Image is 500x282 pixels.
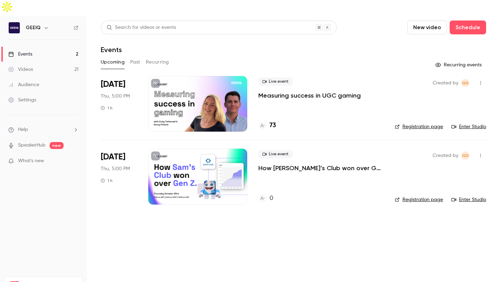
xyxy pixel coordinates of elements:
span: GD [462,79,469,87]
div: Settings [8,97,36,103]
div: Events [8,51,32,58]
a: How [PERSON_NAME]’s Club won over Gen Z & Alpha [258,164,384,172]
button: Recurring events [432,59,486,70]
h6: GEEIQ [26,24,41,31]
button: Past [130,57,140,68]
span: Help [18,126,28,133]
span: Created by [433,151,458,160]
div: Videos [8,66,33,73]
img: GEEIQ [9,22,20,33]
span: Created by [433,79,458,87]
a: Enter Studio [451,123,486,130]
span: GD [462,151,469,160]
div: 1 h [101,105,112,111]
div: 1 h [101,178,112,183]
a: 0 [258,194,273,203]
a: Registration page [395,123,443,130]
h4: 0 [269,194,273,203]
span: Giovanna Demopoulos [461,151,469,160]
a: 73 [258,121,276,130]
button: Recurring [146,57,169,68]
h4: 73 [269,121,276,130]
a: SpeakerHub [18,142,45,149]
button: New video [407,20,447,34]
span: Thu, 5:00 PM [101,93,130,100]
a: Measuring success in UGC gaming [258,91,361,100]
div: Search for videos or events [107,24,176,31]
a: Registration page [395,196,443,203]
h1: Events [101,45,122,54]
a: Enter Studio [451,196,486,203]
span: Giovanna Demopoulos [461,79,469,87]
button: Schedule [450,20,486,34]
div: Oct 9 Thu, 5:00 PM (Europe/London) [101,76,137,132]
li: help-dropdown-opener [8,126,78,133]
span: new [50,142,64,149]
span: [DATE] [101,79,125,90]
div: Audience [8,81,39,88]
span: What's new [18,157,44,165]
div: Oct 23 Thu, 5:00 PM (Europe/London) [101,149,137,204]
span: Live event [258,150,293,158]
span: Thu, 5:00 PM [101,165,130,172]
span: Live event [258,77,293,86]
button: Upcoming [101,57,125,68]
span: [DATE] [101,151,125,163]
